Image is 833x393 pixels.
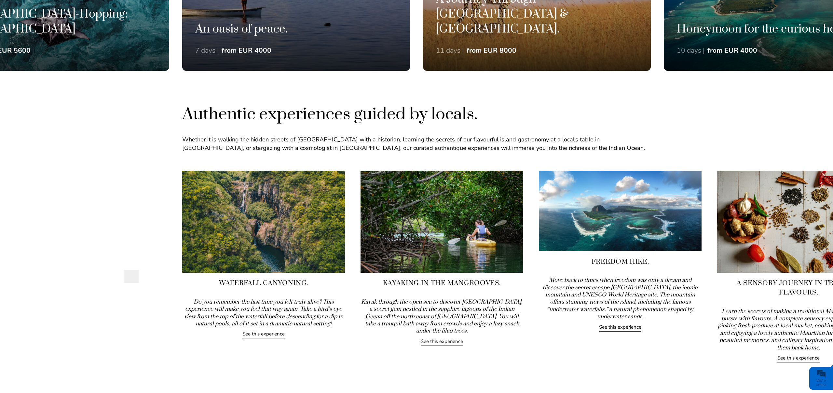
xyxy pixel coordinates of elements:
[95,200,118,209] em: Submit
[44,34,119,43] div: Leave a message
[436,46,464,55] div: 11 days |
[361,279,523,288] h4: Kayaking in the Mangrooves.
[8,98,119,195] textarea: Type your message and click 'Submit'
[539,257,702,267] h4: Freedom Hike.
[8,60,119,74] input: Enter your last name
[8,79,119,94] input: Enter your email address
[467,46,516,55] div: from EUR 8000
[7,33,17,43] div: Navigation go back
[182,103,651,125] h2: Authentic experiences guided by locals.
[182,136,651,152] p: Whether it is walking the hidden streets of [GEOGRAPHIC_DATA] with a historian, learning the secr...
[811,378,831,387] div: We're offline
[182,279,345,288] h4: Waterfall Canyoning.
[107,3,122,19] div: Minimize live chat window
[777,355,820,362] a: See this experience
[124,270,139,283] button: Previous
[361,298,523,335] i: Kayak through the open sea to discover [GEOGRAPHIC_DATA], a secret gem nestled in the sapphire la...
[195,22,397,37] h3: An oasis of peace.
[707,46,757,55] div: from EUR 4000
[222,46,271,55] div: from EUR 4000
[184,298,343,327] i: Do you remember the last time you felt truly alive? This experience will make you feel that way a...
[242,331,285,338] a: See this experience
[195,46,219,55] div: 7 days |
[599,324,641,332] a: See this experience
[421,338,463,346] a: See this experience
[543,277,698,320] i: Move back to times when freedom was only a dream and discover the secret escape [GEOGRAPHIC_DATA]...
[677,46,705,55] div: 10 days |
